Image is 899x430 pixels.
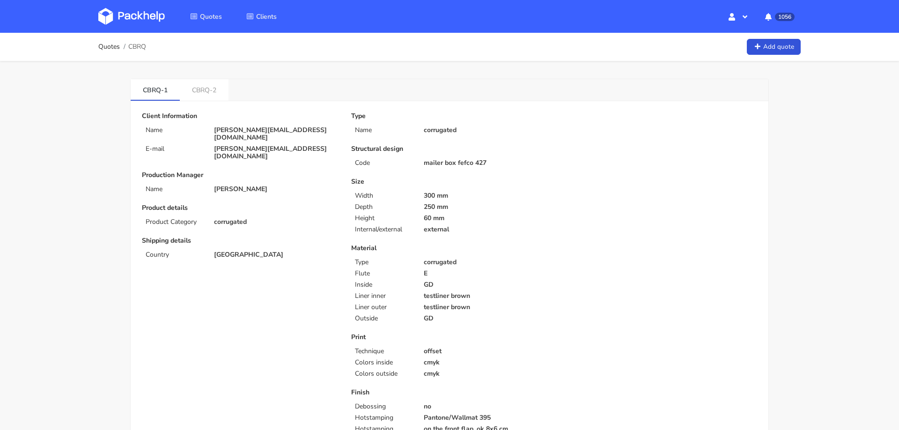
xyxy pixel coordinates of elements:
p: Depth [355,203,412,211]
p: Liner outer [355,304,412,311]
p: GD [424,281,548,289]
p: testliner brown [424,292,548,300]
p: Structural design [351,145,547,153]
span: Clients [256,12,277,21]
p: Production Manager [142,171,338,179]
p: cmyk [424,370,548,378]
p: Type [351,112,547,120]
span: CBRQ [128,43,146,51]
p: Colors inside [355,359,412,366]
p: testliner brown [424,304,548,311]
p: E-mail [146,145,203,153]
p: Internal/external [355,226,412,233]
p: Pantone/Wallmat 395 [424,414,548,422]
nav: breadcrumb [98,37,146,56]
p: corrugated [424,259,548,266]
p: Finish [351,389,547,396]
button: 1056 [758,8,801,25]
p: E [424,270,548,277]
p: offset [424,348,548,355]
p: Country [146,251,203,259]
a: Add quote [747,39,801,55]
p: Liner inner [355,292,412,300]
p: Name [146,126,203,134]
p: mailer box fefco 427 [424,159,548,167]
p: [PERSON_NAME][EMAIL_ADDRESS][DOMAIN_NAME] [214,145,338,160]
p: Hotstamping [355,414,412,422]
p: Shipping details [142,237,338,245]
a: CBRQ-2 [180,79,228,100]
p: Debossing [355,403,412,410]
p: Inside [355,281,412,289]
p: Name [355,126,412,134]
p: Material [351,245,547,252]
p: Name [146,185,203,193]
p: Outside [355,315,412,322]
p: [GEOGRAPHIC_DATA] [214,251,338,259]
a: Quotes [98,43,120,51]
p: corrugated [214,218,338,226]
p: cmyk [424,359,548,366]
p: corrugated [424,126,548,134]
p: Height [355,215,412,222]
p: 60 mm [424,215,548,222]
img: Dashboard [98,8,165,25]
p: 250 mm [424,203,548,211]
p: Product Category [146,218,203,226]
p: Type [355,259,412,266]
span: 1056 [775,13,795,21]
p: no [424,403,548,410]
p: Size [351,178,547,185]
p: Flute [355,270,412,277]
p: 300 mm [424,192,548,200]
p: Code [355,159,412,167]
a: CBRQ-1 [131,79,180,100]
p: Technique [355,348,412,355]
p: external [424,226,548,233]
p: Colors outside [355,370,412,378]
p: [PERSON_NAME][EMAIL_ADDRESS][DOMAIN_NAME] [214,126,338,141]
a: Quotes [179,8,233,25]
p: GD [424,315,548,322]
span: Quotes [200,12,222,21]
p: [PERSON_NAME] [214,185,338,193]
p: Print [351,334,547,341]
p: Product details [142,204,338,212]
p: Client Information [142,112,338,120]
a: Clients [235,8,288,25]
p: Width [355,192,412,200]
